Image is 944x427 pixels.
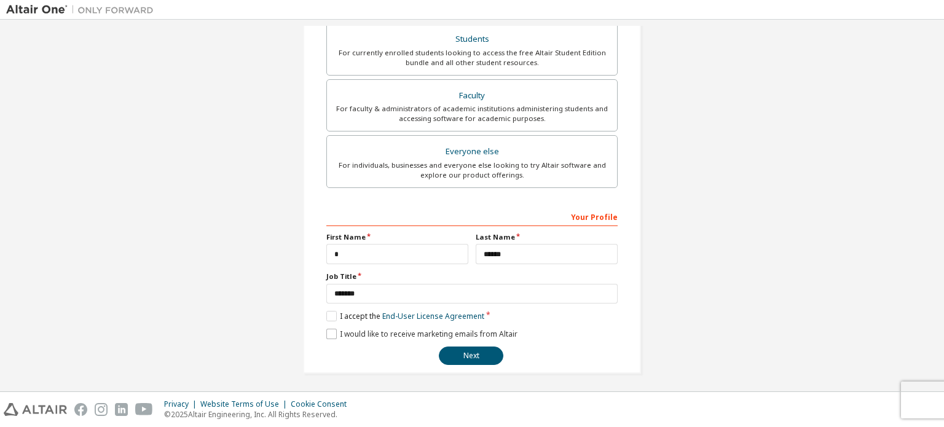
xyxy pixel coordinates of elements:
[326,232,468,242] label: First Name
[439,347,503,365] button: Next
[4,403,67,416] img: altair_logo.svg
[334,87,610,104] div: Faculty
[291,399,354,409] div: Cookie Consent
[326,311,484,321] label: I accept the
[334,31,610,48] div: Students
[74,403,87,416] img: facebook.svg
[334,160,610,180] div: For individuals, businesses and everyone else looking to try Altair software and explore our prod...
[115,403,128,416] img: linkedin.svg
[476,232,618,242] label: Last Name
[135,403,153,416] img: youtube.svg
[382,311,484,321] a: End-User License Agreement
[334,48,610,68] div: For currently enrolled students looking to access the free Altair Student Edition bundle and all ...
[6,4,160,16] img: Altair One
[326,329,517,339] label: I would like to receive marketing emails from Altair
[326,272,618,281] label: Job Title
[334,143,610,160] div: Everyone else
[334,104,610,123] div: For faculty & administrators of academic institutions administering students and accessing softwa...
[164,409,354,420] p: © 2025 Altair Engineering, Inc. All Rights Reserved.
[95,403,108,416] img: instagram.svg
[326,206,618,226] div: Your Profile
[200,399,291,409] div: Website Terms of Use
[164,399,200,409] div: Privacy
